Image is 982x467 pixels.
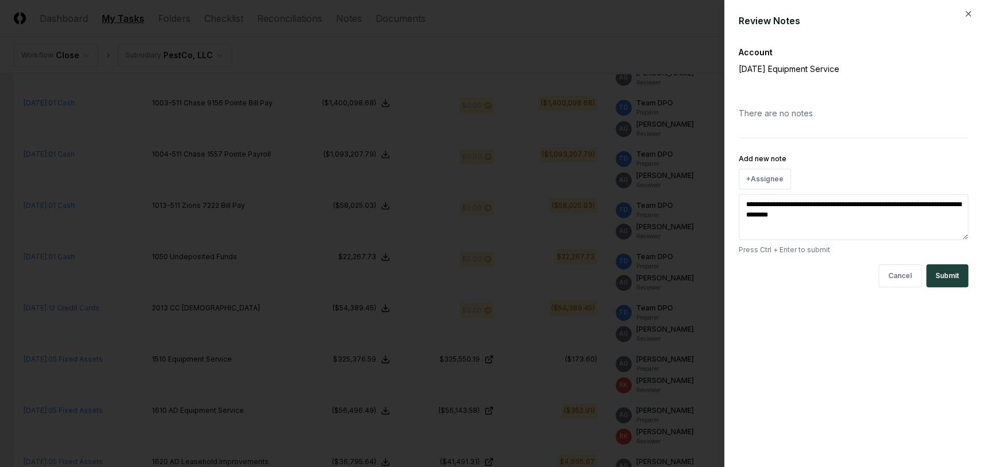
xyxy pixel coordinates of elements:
[739,14,968,28] div: Review Notes
[739,63,928,75] p: [DATE] Equipment Service
[878,264,922,287] button: Cancel
[739,154,786,163] label: Add new note
[739,169,791,189] button: +Assignee
[739,245,968,255] p: Press Ctrl + Enter to submit
[739,46,968,58] div: Account
[739,98,968,128] div: There are no notes
[926,264,968,287] button: Submit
